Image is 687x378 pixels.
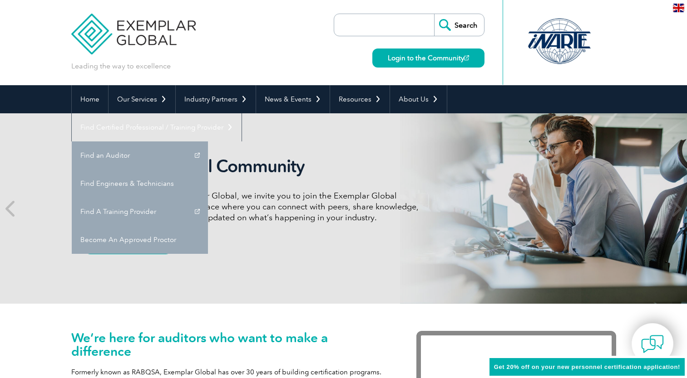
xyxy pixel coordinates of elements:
[494,363,680,370] span: Get 20% off on your new personnel certification application!
[330,85,390,113] a: Resources
[71,331,389,358] h1: We’re here for auditors who want to make a difference
[372,48,484,68] a: Login to the Community
[176,85,256,113] a: Industry Partners
[641,333,664,355] img: contact-chat.png
[85,190,425,223] p: As a valued member of Exemplar Global, we invite you to join the Exemplar Global Community—a fun,...
[72,170,208,198] a: Find Engineers & Technicians
[464,55,469,60] img: open_square.png
[72,198,208,226] a: Find A Training Provider
[390,85,447,113] a: About Us
[673,4,684,12] img: en
[72,85,108,113] a: Home
[109,85,175,113] a: Our Services
[256,85,330,113] a: News & Events
[71,61,171,71] p: Leading the way to excellence
[72,141,208,170] a: Find an Auditor
[85,156,425,177] h2: Exemplar Global Community
[72,113,242,141] a: Find Certified Professional / Training Provider
[72,226,208,254] a: Become An Approved Proctor
[434,14,484,36] input: Search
